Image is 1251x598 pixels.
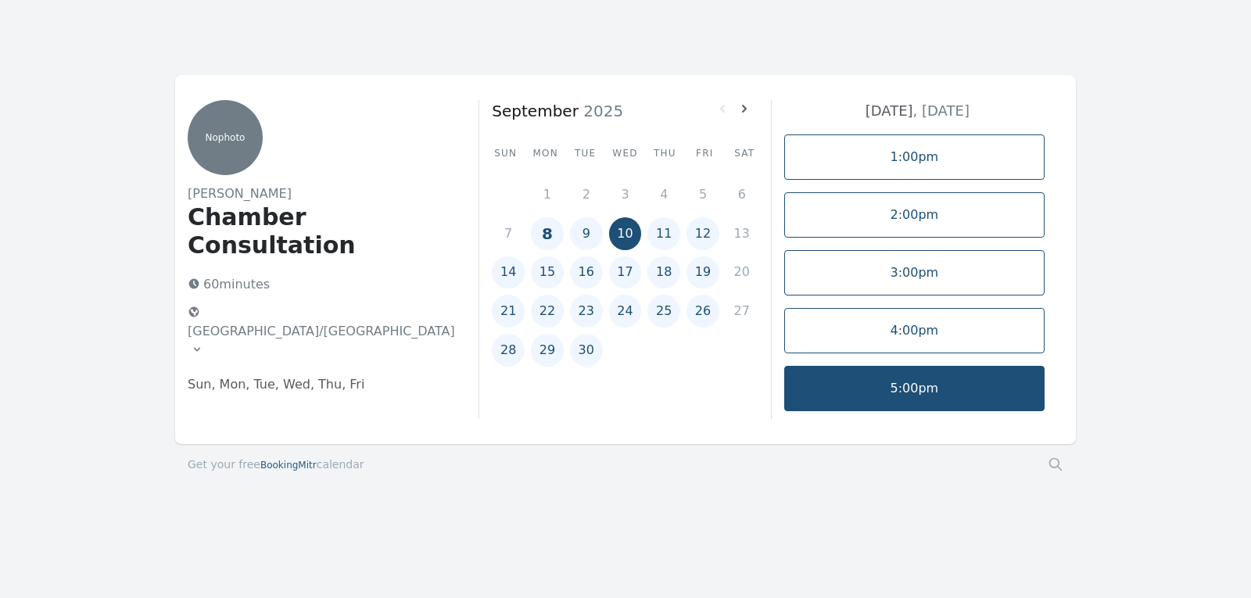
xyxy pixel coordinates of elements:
div: Tue [572,147,599,159]
a: 2:00pm [784,192,1045,238]
span: BookingMitr [260,460,317,471]
button: 16 [570,256,603,289]
button: 18 [647,256,680,289]
button: 17 [609,256,642,289]
button: 20 [726,256,758,289]
strong: September [492,102,579,120]
button: 1 [531,178,564,211]
button: 8 [531,217,564,250]
button: 26 [686,295,719,328]
button: 10 [609,217,642,250]
a: 4:00pm [784,308,1045,353]
div: Sun [492,147,519,159]
h2: [PERSON_NAME] [188,184,453,203]
button: 11 [647,217,680,250]
div: Fri [691,147,719,159]
div: Mon [532,147,559,159]
button: 28 [492,334,525,367]
button: 30 [570,334,603,367]
p: No photo [188,131,263,144]
button: 9 [570,217,603,250]
button: 27 [726,295,758,328]
button: 15 [531,256,564,289]
button: 14 [492,256,525,289]
button: [GEOGRAPHIC_DATA]/[GEOGRAPHIC_DATA] [181,300,461,363]
button: 22 [531,295,564,328]
a: 5:00pm [784,366,1045,411]
p: 60 minutes [181,272,453,297]
button: 29 [531,334,564,367]
a: 3:00pm [784,250,1045,295]
span: 2025 [579,102,623,120]
a: 1:00pm [784,134,1045,180]
button: 23 [570,295,603,328]
button: 13 [726,217,758,250]
strong: [DATE] [866,102,913,119]
button: 19 [686,256,719,289]
button: 5 [686,178,719,211]
button: 6 [726,178,758,211]
a: Get your freeBookingMitrcalendar [188,457,364,472]
button: 7 [492,217,525,250]
div: Thu [651,147,679,159]
button: 4 [647,178,680,211]
button: 21 [492,295,525,328]
h1: Chamber Consultation [188,203,453,260]
button: 25 [647,295,680,328]
span: , [DATE] [913,102,970,119]
div: Wed [611,147,639,159]
p: Sun, Mon, Tue, Wed, Thu, Fri [188,375,453,394]
button: 2 [570,178,603,211]
div: Sat [731,147,758,159]
button: 24 [609,295,642,328]
button: 12 [686,217,719,250]
button: 3 [609,178,642,211]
